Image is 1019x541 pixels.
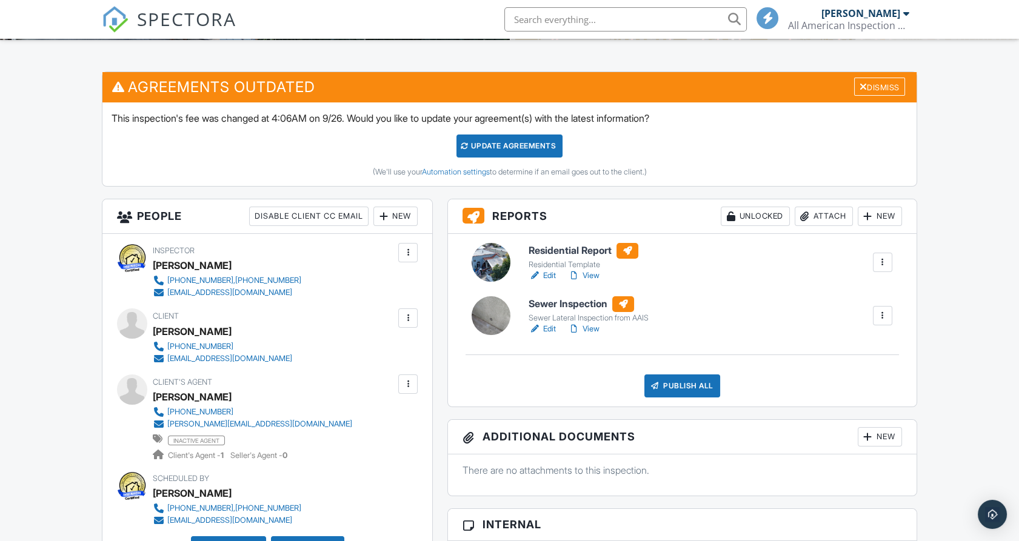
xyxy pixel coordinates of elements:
a: [PERSON_NAME] [153,388,232,406]
div: Dismiss [854,78,905,96]
span: Client [153,311,179,320]
a: Residential Report Residential Template [529,243,638,270]
div: Update Agreements [456,134,563,158]
div: Disable Client CC Email [249,207,369,226]
div: [EMAIL_ADDRESS][DOMAIN_NAME] [167,516,292,525]
a: View [568,323,600,335]
a: [PHONE_NUMBER],[PHONE_NUMBER] [153,502,301,514]
h3: People [102,199,432,234]
a: [PERSON_NAME][EMAIL_ADDRESS][DOMAIN_NAME] [153,418,352,430]
h3: Reports [448,199,916,234]
div: [EMAIL_ADDRESS][DOMAIN_NAME] [167,354,292,363]
span: SPECTORA [137,6,236,32]
img: The Best Home Inspection Software - Spectora [102,6,129,33]
div: [PERSON_NAME] [153,322,232,340]
div: All American Inspection Services [788,19,909,32]
span: Client's Agent [153,377,212,387]
div: New [373,207,418,226]
span: Seller's Agent - [230,451,287,460]
a: [EMAIL_ADDRESS][DOMAIN_NAME] [153,353,292,365]
span: Scheduled By [153,474,209,483]
span: Inspector [153,246,195,255]
a: [PHONE_NUMBER],[PHONE_NUMBER] [153,274,301,287]
div: New [858,427,902,446]
div: New [858,207,902,226]
a: [PHONE_NUMBER] [153,340,292,353]
a: Sewer Inspection Sewer Lateral Inspection from AAIS [529,296,649,323]
div: [PERSON_NAME] [153,484,232,502]
h6: Sewer Inspection [529,296,649,312]
div: Open Intercom Messenger [978,500,1007,529]
div: [PHONE_NUMBER],[PHONE_NUMBER] [167,503,301,513]
h6: Residential Report [529,243,638,259]
a: View [568,270,600,282]
div: This inspection's fee was changed at 4:06AM on 9/26. Would you like to update your agreement(s) w... [102,102,917,186]
div: Attach [795,207,853,226]
div: [PHONE_NUMBER] [167,342,233,351]
div: [PHONE_NUMBER] [167,407,233,417]
a: [EMAIL_ADDRESS][DOMAIN_NAME] [153,287,301,299]
h3: Agreements Outdated [102,72,917,102]
a: SPECTORA [102,16,236,42]
div: Publish All [644,374,720,397]
h3: Internal [448,509,916,540]
div: Sewer Lateral Inspection from AAIS [529,313,649,323]
h3: Additional Documents [448,420,916,454]
a: [PHONE_NUMBER] [153,406,352,418]
strong: 1 [221,451,224,460]
strong: 0 [282,451,287,460]
div: Unlocked [721,207,790,226]
div: [PERSON_NAME] [153,256,232,274]
div: Residential Template [529,260,638,270]
div: [PERSON_NAME] [821,7,900,19]
span: inactive agent [168,436,225,445]
a: Edit [529,270,556,282]
span: Client's Agent - [168,451,226,460]
div: (We'll use your to determine if an email goes out to the client.) [112,167,907,177]
p: There are no attachments to this inspection. [463,463,901,477]
div: [EMAIL_ADDRESS][DOMAIN_NAME] [167,288,292,297]
div: [PHONE_NUMBER],[PHONE_NUMBER] [167,276,301,285]
a: Edit [529,323,556,335]
input: Search everything... [504,7,747,32]
div: [PERSON_NAME][EMAIL_ADDRESS][DOMAIN_NAME] [167,419,352,429]
a: Automation settings [421,167,489,176]
a: [EMAIL_ADDRESS][DOMAIN_NAME] [153,514,301,526]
